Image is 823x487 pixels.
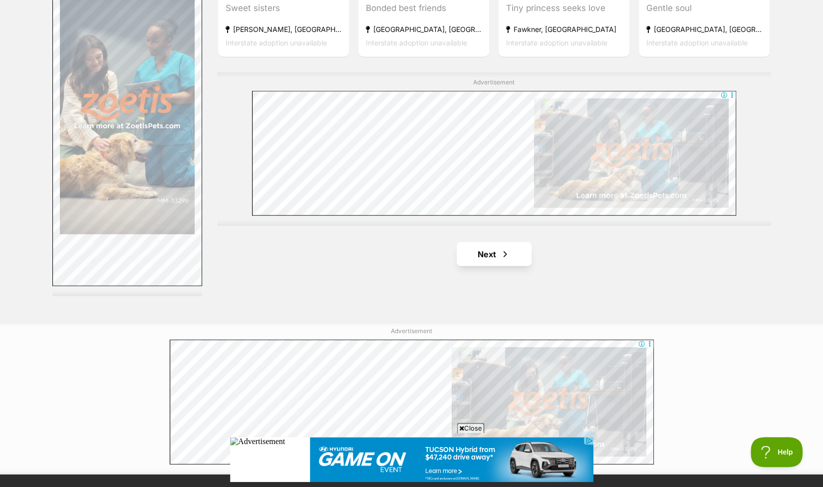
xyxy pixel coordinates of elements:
strong: [GEOGRAPHIC_DATA], [GEOGRAPHIC_DATA] [366,22,482,35]
iframe: Advertisement [252,91,736,216]
nav: Pagination [217,242,771,266]
iframe: Advertisement [170,340,654,465]
span: Interstate adoption unavailable [506,38,607,46]
a: Next page [457,242,532,266]
strong: [PERSON_NAME], [GEOGRAPHIC_DATA] [226,22,341,35]
span: Interstate adoption unavailable [646,38,748,46]
span: Close [457,423,484,433]
iframe: Help Scout Beacon - Open [751,437,803,467]
strong: Fawkner, [GEOGRAPHIC_DATA] [506,22,622,35]
span: Interstate adoption unavailable [366,38,467,46]
span: Interstate adoption unavailable [226,38,327,46]
div: Sweet sisters [226,1,341,14]
strong: [GEOGRAPHIC_DATA], [GEOGRAPHIC_DATA] [646,22,762,35]
iframe: Advertisement [230,437,593,482]
div: Advertisement [217,72,771,226]
div: Bonded best friends [366,1,482,14]
div: Tiny princess seeks love [506,1,622,14]
div: Gentle soul [646,1,762,14]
